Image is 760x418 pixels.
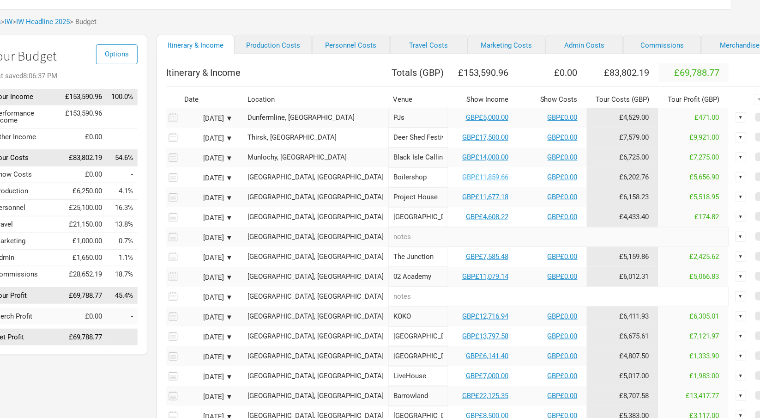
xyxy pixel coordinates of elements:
[587,63,659,82] th: £83,802.19
[16,18,70,26] a: IW Headline 2025
[388,187,448,207] input: Project House
[388,63,448,82] th: Totals ( GBP )
[546,35,624,54] a: Admin Costs
[736,311,746,321] div: ▼
[736,331,746,341] div: ▼
[587,187,659,207] td: Tour Cost allocation from Production, Personnel, Travel, Marketing, Admin & Commissions
[107,166,138,183] td: Show Costs as % of Tour Income
[587,346,659,366] td: Tour Cost allocation from Production, Personnel, Travel, Marketing, Admin & Commissions
[107,287,138,304] td: Tour Profit as % of Tour Income
[548,312,578,320] a: GBP£0.00
[548,153,578,161] a: GBP£0.00
[736,172,746,182] div: ▼
[675,67,720,78] span: £69,788.77
[5,18,12,26] a: IW
[462,193,508,201] a: GBP£11,677.18
[736,192,746,202] div: ▼
[388,287,729,307] input: notes
[247,214,384,221] div: Wolverhampton, United Kingdom
[690,312,719,320] span: £6,305.01
[247,114,384,121] div: Dunfermline, United Kingdom
[388,267,448,287] input: 02 Academy
[388,307,448,326] input: KOKO
[60,129,107,145] td: £0.00
[690,272,719,281] span: £5,066.83
[247,273,384,280] div: Bristol, United Kingdom
[60,183,107,200] td: £6,250.00
[247,253,384,260] div: Cambridge, United Kingdom
[587,386,659,406] td: Tour Cost allocation from Production, Personnel, Travel, Marketing, Admin & Commissions
[182,155,233,162] div: [DATE] ▼
[107,129,138,145] td: Other Income as % of Tour Income
[107,216,138,233] td: Travel as % of Tour Income
[388,386,448,406] input: Barrowland
[587,108,659,128] td: Tour Cost allocation from Production, Personnel, Travel, Marketing, Admin & Commissions
[60,200,107,216] td: £25,100.00
[690,252,719,261] span: £2,425.62
[548,332,578,340] a: GBP£0.00
[466,352,508,360] a: GBP£6,141.40
[736,291,746,301] div: ▼
[548,392,578,400] a: GBP£0.00
[548,133,578,141] a: GBP£0.00
[388,92,448,108] th: Venue
[247,194,384,201] div: Leeds, United Kingdom
[736,232,746,242] div: ▼
[736,252,746,262] div: ▼
[462,392,508,400] a: GBP£22,125.35
[107,89,138,105] td: Tour Income as % of Tour Income
[466,113,508,122] a: GBP£5,000.00
[182,334,233,341] div: [DATE] ▼
[462,173,508,181] a: GBP£11,859.66
[182,254,233,261] div: [DATE] ▼
[388,148,448,167] input: Black Isle Calling
[548,352,578,360] a: GBP£0.00
[247,234,384,240] div: Cambridge, United Kingdom
[736,152,746,162] div: ▼
[182,354,233,361] div: [DATE] ▼
[60,250,107,266] td: £1,650.00
[60,105,107,129] td: £153,590.96
[388,227,729,247] input: notes
[70,18,97,25] span: > Budget
[60,216,107,233] td: £21,150.00
[736,112,746,123] div: ▼
[60,89,107,105] td: £153,590.96
[659,92,729,108] th: Tour Profit ( GBP )
[390,35,468,54] a: Travel Costs
[107,329,138,346] td: Net Profit as % of Tour Income
[182,393,233,400] div: [DATE] ▼
[695,113,719,122] span: £471.00
[235,35,313,54] a: Production Costs
[182,234,233,241] div: [DATE] ▼
[587,92,659,108] th: Tour Costs ( GBP )
[247,333,384,340] div: Manchester, United Kingdom
[548,213,578,221] a: GBP£0.00
[166,63,388,82] th: Itinerary & Income
[448,92,518,108] th: Show Income
[243,92,388,108] th: Location
[107,308,138,325] td: Merch Profit as % of Tour Income
[548,272,578,281] a: GBP£0.00
[182,115,233,122] div: [DATE] ▼
[690,133,719,141] span: £9,921.00
[736,351,746,361] div: ▼
[107,266,138,283] td: Commissions as % of Tour Income
[587,247,659,267] td: Tour Cost allocation from Production, Personnel, Travel, Marketing, Admin & Commissions
[468,35,546,54] a: Marketing Costs
[247,174,384,181] div: Newcastle upon Tyne, United Kingdom
[247,353,384,360] div: Aberdeen, United Kingdom
[690,173,719,181] span: £5,656.90
[518,63,587,82] th: £0.00
[736,391,746,401] div: ▼
[690,193,719,201] span: £5,518.95
[388,326,448,346] input: New Century Hall
[107,250,138,266] td: Admin as % of Tour Income
[182,175,233,182] div: [DATE] ▼
[587,326,659,346] td: Tour Cost allocation from Production, Personnel, Travel, Marketing, Admin & Commissions
[466,213,508,221] a: GBP£4,608.22
[686,392,719,400] span: £13,417.77
[690,332,719,340] span: £7,121.97
[388,128,448,148] input: Deer Shed Festival
[690,153,719,161] span: £7,275.00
